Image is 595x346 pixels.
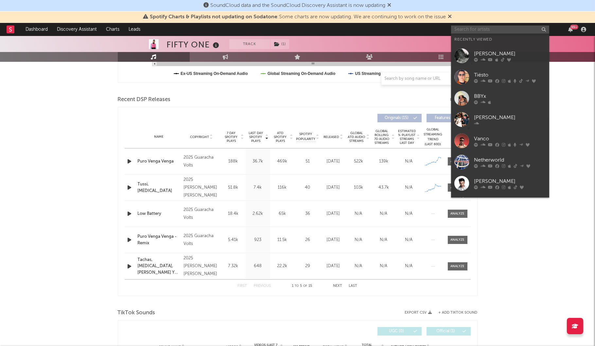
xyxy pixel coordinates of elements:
[451,66,549,88] a: Tiësto
[382,329,412,333] span: UGC ( 0 )
[570,25,578,29] div: 99 +
[223,211,244,217] div: 18.4k
[184,206,219,222] div: 2025 Guaracha Volts
[398,129,416,145] span: Estimated % Playlist Streams Last Day
[223,237,244,243] div: 5.41k
[190,135,209,139] span: Copyright
[284,282,320,290] div: 1 5 15
[272,263,293,269] div: 22.2k
[398,263,420,269] div: N/A
[272,211,293,217] div: 65k
[270,39,289,49] span: ( 1 )
[138,181,181,194] a: Tussi, [MEDICAL_DATA]
[450,98,478,102] button: Export CSV
[448,14,452,20] span: Dismiss
[138,234,181,246] div: Puro Venga Venga - Remix
[474,50,546,58] div: [PERSON_NAME]
[150,14,446,20] span: : Some charts are now updating. We are continuing to work on the issue
[323,237,344,243] div: [DATE]
[398,158,420,165] div: N/A
[388,3,392,8] span: Dismiss
[184,232,219,248] div: 2025 Guaracha Volts
[296,211,319,217] div: 36
[223,184,244,191] div: 51.8k
[348,211,370,217] div: N/A
[254,284,271,288] button: Previous
[272,237,293,243] div: 11.5k
[474,92,546,100] div: BBYx
[423,127,443,147] div: Global Streaming Trend (Last 60D)
[439,311,478,315] button: + Add TikTok Sound
[348,131,366,143] span: Global ATD Audio Streams
[355,71,416,76] text: US Streaming On-Demand Audio
[138,158,181,165] a: Puro Venga Venga
[184,254,219,278] div: 2025 [PERSON_NAME] [PERSON_NAME]
[451,194,549,215] a: [PERSON_NAME]
[349,284,358,288] button: Last
[138,257,181,276] a: Tachas, [MEDICAL_DATA], [PERSON_NAME] Y Perico
[451,26,549,34] input: Search for artists
[296,158,319,165] div: 51
[474,156,546,164] div: Netherworld
[381,76,450,81] input: Search by song name or URL
[296,132,315,142] span: Spotify Popularity
[184,154,219,169] div: 2025 Guaracha Volts
[272,184,293,191] div: 116k
[474,177,546,185] div: [PERSON_NAME]
[398,184,420,191] div: N/A
[101,23,124,36] a: Charts
[474,113,546,121] div: [PERSON_NAME]
[181,71,248,76] text: Ex-US Streaming On-Demand Audio
[377,327,422,336] button: UGC(0)
[138,134,181,139] div: Name
[451,173,549,194] a: [PERSON_NAME]
[184,176,219,199] div: 2025 [PERSON_NAME] [PERSON_NAME]
[451,151,549,173] a: Netherworld
[150,14,278,20] span: Spotify Charts & Playlists not updating on Sodatone
[223,131,240,143] span: 7 Day Spotify Plays
[304,285,307,287] span: of
[138,211,181,217] a: Low Battery
[296,184,319,191] div: 40
[451,109,549,130] a: [PERSON_NAME]
[405,311,432,315] button: Export CSV
[427,327,471,336] button: Official(1)
[474,135,546,143] div: Vanco
[247,237,269,243] div: 923
[373,129,391,145] span: Global Rolling 7D Audio Streams
[272,131,289,143] span: ATD Spotify Plays
[267,71,335,76] text: Global Streaming On-Demand Audio
[223,158,244,165] div: 188k
[398,237,420,243] div: N/A
[373,158,395,165] div: 139k
[271,39,289,49] button: (1)
[238,284,247,288] button: First
[247,211,269,217] div: 2.62k
[348,237,370,243] div: N/A
[247,263,269,269] div: 648
[323,184,344,191] div: [DATE]
[323,263,344,269] div: [DATE]
[382,116,412,120] span: Originals ( 15 )
[247,158,269,165] div: 36.7k
[348,263,370,269] div: N/A
[124,23,145,36] a: Leads
[348,184,370,191] div: 103k
[118,96,171,104] span: Recent DSP Releases
[432,311,478,315] button: + Add TikTok Sound
[427,114,471,122] button: Features(0)
[223,263,244,269] div: 7.32k
[323,211,344,217] div: [DATE]
[52,23,101,36] a: Discovery Assistant
[324,135,339,139] span: Released
[272,158,293,165] div: 469k
[247,131,265,143] span: Last Day Spotify Plays
[229,39,270,49] button: Track
[454,36,546,43] div: Recently Viewed
[167,39,221,50] div: FIFTY ONE
[431,329,461,333] span: Official ( 1 )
